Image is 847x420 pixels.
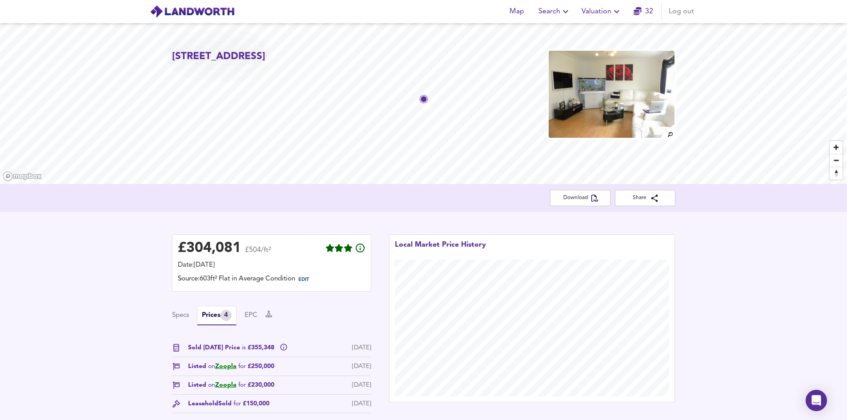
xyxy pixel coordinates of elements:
span: Share [622,193,668,203]
span: is [242,344,246,351]
div: Prices [202,310,232,321]
button: 32 [629,3,658,20]
span: Sold £150,000 [218,399,269,408]
span: for [238,382,246,388]
h2: [STREET_ADDRESS] [172,50,265,64]
span: EDIT [298,277,309,282]
span: £504/ft² [245,247,271,260]
button: Log out [665,3,698,20]
span: Listed £230,000 [188,380,274,390]
button: Valuation [578,3,626,20]
div: [DATE] [352,399,371,408]
span: on [208,382,215,388]
div: Open Intercom Messenger [806,390,827,411]
img: property [548,50,675,139]
a: Zoopla [215,382,237,388]
span: on [208,363,215,369]
a: 32 [634,5,653,18]
button: Specs [172,311,189,320]
div: Leasehold [188,399,269,408]
button: Zoom out [830,154,843,167]
button: EPC [245,311,257,320]
button: Reset bearing to north [830,167,843,180]
div: Date: [DATE] [178,260,365,270]
span: Sold [DATE] Price £355,348 [188,343,276,352]
div: Local Market Price History [395,240,486,260]
div: £ 304,081 [178,242,241,255]
div: [DATE] [352,362,371,371]
button: Zoom in [830,141,843,154]
img: logo [150,5,235,18]
div: Source: 603ft² Flat in Average Condition [178,274,365,286]
img: search [660,124,675,139]
span: Download [557,193,603,203]
button: Map [503,3,531,20]
div: 4 [221,310,232,321]
a: Zoopla [215,363,237,369]
a: Mapbox homepage [3,171,42,181]
span: for [233,400,241,407]
button: Share [615,190,675,206]
button: Search [535,3,574,20]
span: Listed £250,000 [188,362,274,371]
button: Download [550,190,610,206]
span: Search [538,5,571,18]
div: [DATE] [352,380,371,390]
button: Prices4 [197,306,237,325]
span: Map [506,5,528,18]
span: for [238,363,246,369]
span: Valuation [582,5,622,18]
div: [DATE] [352,343,371,352]
span: Log out [669,5,694,18]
